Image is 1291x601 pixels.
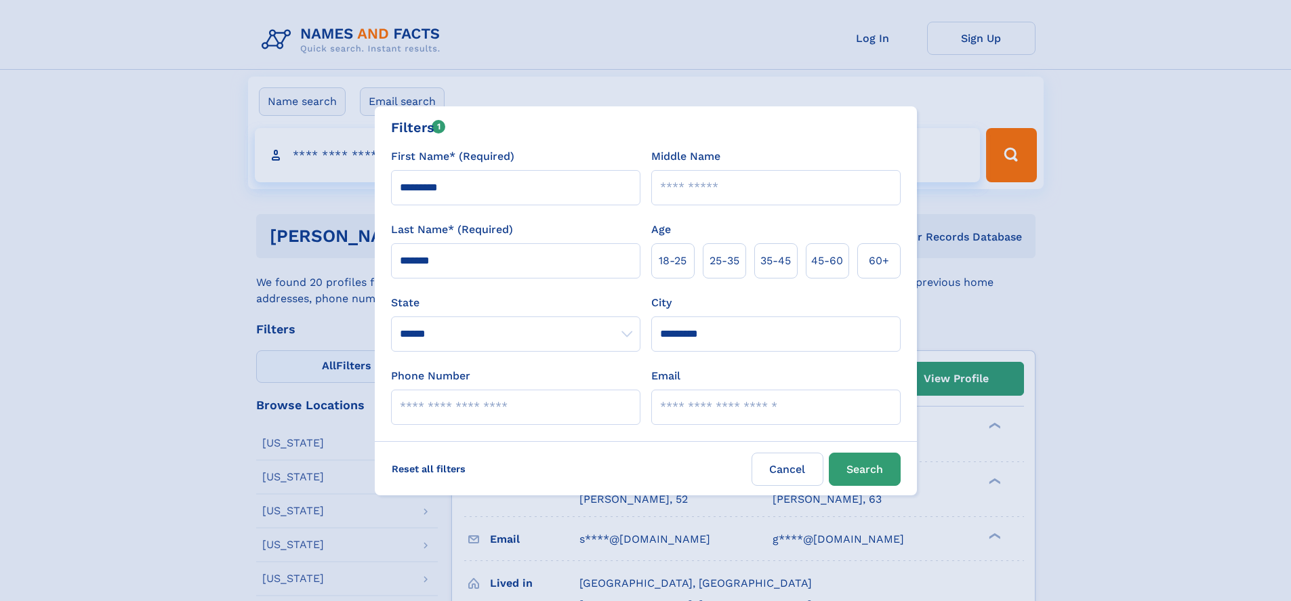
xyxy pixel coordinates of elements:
[391,222,513,238] label: Last Name* (Required)
[651,368,680,384] label: Email
[651,222,671,238] label: Age
[651,295,672,311] label: City
[391,148,514,165] label: First Name* (Required)
[391,295,640,311] label: State
[651,148,720,165] label: Middle Name
[391,117,446,138] div: Filters
[710,253,739,269] span: 25‑35
[659,253,687,269] span: 18‑25
[811,253,843,269] span: 45‑60
[829,453,901,486] button: Search
[383,453,474,485] label: Reset all filters
[391,368,470,384] label: Phone Number
[752,453,823,486] label: Cancel
[869,253,889,269] span: 60+
[760,253,791,269] span: 35‑45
